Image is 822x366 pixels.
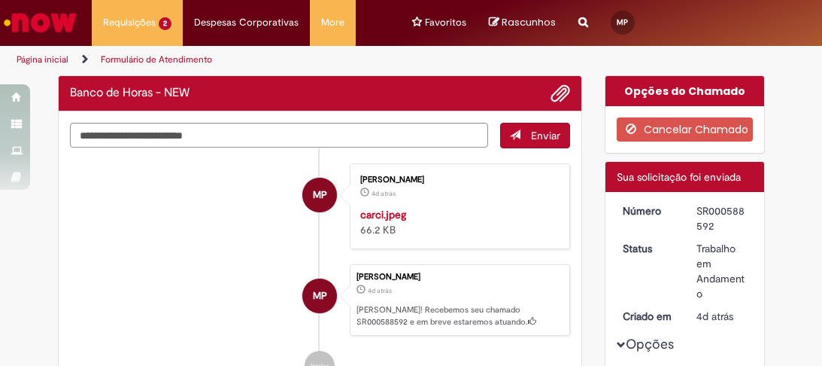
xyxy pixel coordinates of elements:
[103,15,156,30] span: Requisições
[368,286,392,295] time: 26/09/2025 11:38:05
[551,84,570,103] button: Adicionar anexos
[159,17,171,30] span: 2
[372,189,396,198] time: 26/09/2025 11:38:01
[313,278,327,314] span: MP
[502,15,556,29] span: Rascunhos
[11,46,469,74] ul: Trilhas de página
[696,241,748,301] div: Trabalho em Andamento
[321,15,344,30] span: More
[500,123,570,148] button: Enviar
[368,286,392,295] span: 4d atrás
[696,310,733,323] time: 26/09/2025 11:38:05
[611,241,685,256] dt: Status
[356,304,562,328] p: [PERSON_NAME]! Recebemos seu chamado SR000588592 e em breve estaremos atuando.
[70,87,190,100] h2: Banco de Horas - NEW Histórico de tíquete
[696,310,733,323] span: 4d atrás
[2,8,79,38] img: ServiceNow
[617,117,753,142] button: Cancelar Chamado
[302,178,337,212] div: Maria Clarice Da Silva Pereira
[425,15,466,30] span: Favoritos
[531,129,560,142] span: Enviar
[17,53,68,66] a: Página inicial
[70,264,571,337] li: Maria Clarice Da Silva Pereira
[489,15,556,29] a: No momento, sua lista de rascunhos tem 0 Itens
[360,175,554,185] div: [PERSON_NAME]
[617,17,628,27] span: MP
[611,309,685,324] dt: Criado em
[302,279,337,313] div: Maria Clarice Da Silva Pereira
[101,53,212,66] a: Formulário de Atendimento
[360,208,406,221] a: carci.jpeg
[696,203,748,233] div: SR000588592
[360,207,554,237] div: 66.2 KB
[617,170,741,184] span: Sua solicitação foi enviada
[194,15,299,30] span: Despesas Corporativas
[611,203,685,218] dt: Número
[70,123,488,148] textarea: Digite sua mensagem aqui...
[372,189,396,198] span: 4d atrás
[605,76,764,106] div: Opções do Chamado
[313,177,327,213] span: MP
[356,273,562,282] div: [PERSON_NAME]
[696,309,748,324] div: 26/09/2025 11:38:05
